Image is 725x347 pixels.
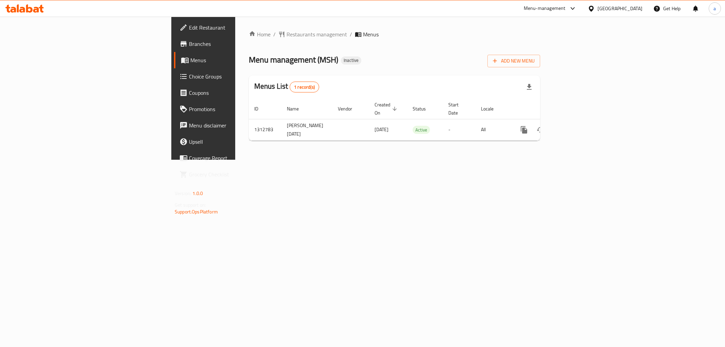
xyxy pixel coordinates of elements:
[375,125,389,134] span: [DATE]
[278,30,347,38] a: Restaurants management
[189,23,287,32] span: Edit Restaurant
[189,105,287,113] span: Promotions
[174,36,292,52] a: Branches
[249,99,587,141] table: enhanced table
[290,84,319,90] span: 1 record(s)
[189,121,287,129] span: Menu disclaimer
[175,189,191,198] span: Version:
[189,89,287,97] span: Coupons
[598,5,642,12] div: [GEOGRAPHIC_DATA]
[174,19,292,36] a: Edit Restaurant
[476,119,511,140] td: All
[189,170,287,178] span: Grocery Checklist
[487,55,540,67] button: Add New Menu
[413,105,435,113] span: Status
[448,101,467,117] span: Start Date
[175,207,218,216] a: Support.OpsPlatform
[249,52,338,67] span: Menu management ( MSH )
[713,5,716,12] span: a
[175,201,206,209] span: Get support on:
[493,57,535,65] span: Add New Menu
[443,119,476,140] td: -
[521,79,537,95] div: Export file
[189,40,287,48] span: Branches
[341,57,361,63] span: Inactive
[174,134,292,150] a: Upsell
[174,85,292,101] a: Coupons
[363,30,379,38] span: Menus
[413,126,430,134] span: Active
[511,99,587,119] th: Actions
[249,30,540,38] nav: breadcrumb
[524,4,566,13] div: Menu-management
[174,52,292,68] a: Menus
[189,154,287,162] span: Coverage Report
[532,122,549,138] button: Change Status
[287,30,347,38] span: Restaurants management
[192,189,203,198] span: 1.0.0
[189,138,287,146] span: Upsell
[281,119,332,140] td: [PERSON_NAME] [DATE]
[254,81,319,92] h2: Menus List
[350,30,352,38] li: /
[174,150,292,166] a: Coverage Report
[174,68,292,85] a: Choice Groups
[254,105,267,113] span: ID
[341,56,361,65] div: Inactive
[174,101,292,117] a: Promotions
[481,105,502,113] span: Locale
[290,82,319,92] div: Total records count
[516,122,532,138] button: more
[338,105,361,113] span: Vendor
[287,105,308,113] span: Name
[174,166,292,183] a: Grocery Checklist
[174,117,292,134] a: Menu disclaimer
[190,56,287,64] span: Menus
[375,101,399,117] span: Created On
[189,72,287,81] span: Choice Groups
